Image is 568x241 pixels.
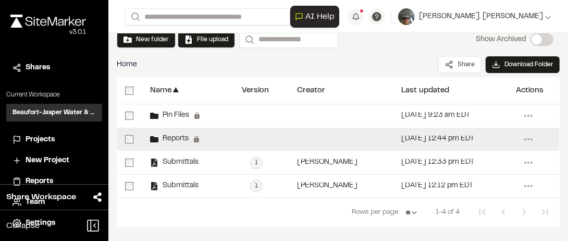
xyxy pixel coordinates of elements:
[117,59,137,70] span: Home
[438,56,481,73] button: Share
[125,112,133,120] input: select-row-9ee1f90c14e6f543f19c
[26,176,53,187] span: Reports
[26,134,55,146] span: Projects
[150,135,200,143] div: Reports
[125,8,144,26] button: Search
[150,112,201,120] div: Pin Files
[10,28,86,37] div: Oh geez...please don't...
[6,90,102,100] p: Current Workspace
[401,87,449,94] div: Last updated
[125,159,133,167] input: select-row-0c64ae1d40b2d0f8c423
[158,159,199,166] span: Submittals
[401,183,473,189] div: [DATE] 12:12 pm EDT
[117,77,560,234] div: select-all-rowsName▲VersionCreatorLast updatedActionsselect-row-9ee1f90c14e6f543f19cPin Files[DAT...
[419,11,543,22] span: [PERSON_NAME]. [PERSON_NAME]
[250,156,263,169] div: 1
[401,136,474,142] div: [DATE] 12:44 pm EDT
[125,87,133,95] input: select-all-rows
[26,155,69,166] span: New Project
[13,134,96,146] a: Projects
[398,8,415,25] img: User
[297,183,357,189] div: [PERSON_NAME]
[150,159,199,167] div: Submittals
[26,62,50,74] span: Shares
[516,87,544,94] div: Actions
[305,10,335,23] span: AI Help
[436,208,460,218] span: 1-4 of 4
[13,176,96,187] a: Reports
[401,159,474,166] div: [DATE] 12:33 pm EDT
[514,202,535,223] button: Next Page
[13,155,96,166] a: New Project
[476,34,526,45] p: Show Archived
[472,202,493,223] button: First Page
[250,180,263,192] div: 1
[150,87,171,94] div: Name
[158,112,189,119] span: Pin Files
[398,8,551,25] button: [PERSON_NAME]. [PERSON_NAME]
[178,31,235,48] button: File upload
[493,202,514,223] button: Previous Page
[535,202,555,223] button: Last Page
[13,62,96,74] a: Shares
[401,112,470,119] div: [DATE] 9:23 am EDT
[290,6,343,28] div: Open AI Assistant
[486,56,560,73] button: Download Folder
[158,136,189,142] span: Reports
[13,108,96,117] h3: Beaufort-Jasper Water & Sewer Authority
[10,15,86,28] img: rebrand.png
[290,6,339,28] button: Open AI Assistant
[6,220,40,232] span: Collapse
[239,31,258,48] button: Search
[184,35,228,44] button: File upload
[125,182,133,190] input: select-row-1095303f6b1f9d52a339
[297,159,357,166] div: [PERSON_NAME]
[158,183,199,189] span: Submittals
[401,202,423,223] select: Rows per page:
[242,87,269,94] div: Version
[297,87,325,94] div: Creator
[6,191,76,203] span: Share Workspace
[117,59,137,70] nav: breadcrumb
[150,182,199,190] div: Submittals
[124,35,169,44] button: New folder
[117,31,176,48] button: New folder
[352,208,399,218] span: Rows per page:
[171,86,180,95] span: ▲
[125,135,133,143] input: select-row-5862bf6bf70181f5141f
